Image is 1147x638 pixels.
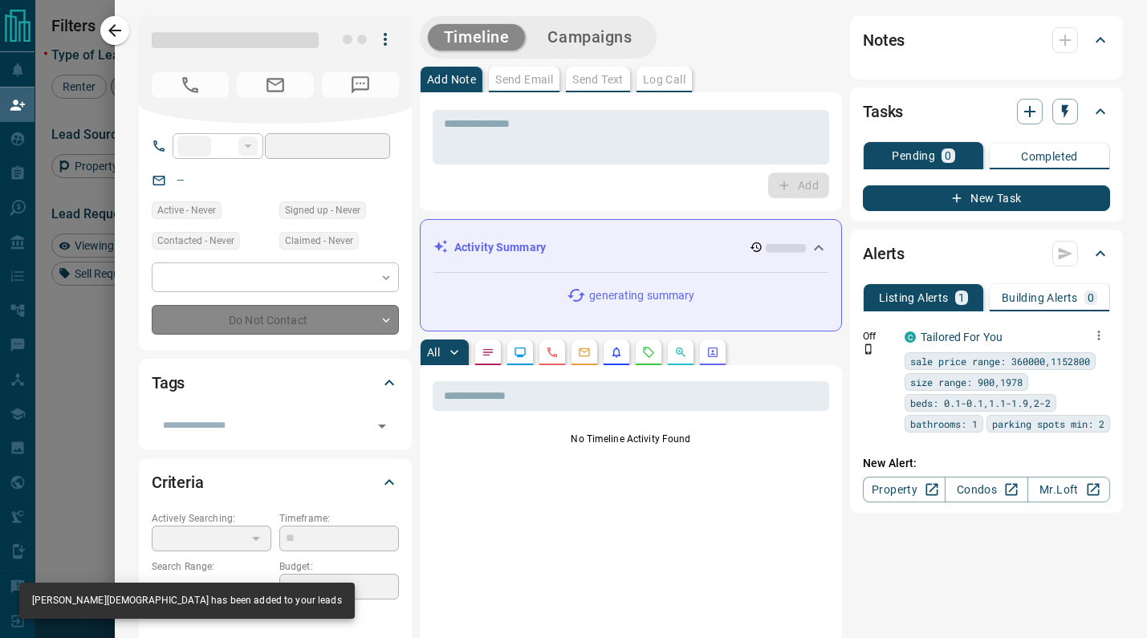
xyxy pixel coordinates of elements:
p: 1 [958,292,965,303]
span: Claimed - Never [285,233,353,249]
div: Alerts [863,234,1110,273]
div: condos.ca [905,331,916,343]
svg: Agent Actions [706,346,719,359]
div: Activity Summary [433,233,828,262]
a: -- [177,173,184,186]
p: Actively Searching: [152,511,271,526]
div: [PERSON_NAME][DEMOGRAPHIC_DATA] has been added to your leads [32,587,342,614]
a: Mr.Loft [1027,477,1110,502]
span: No Number [322,72,399,98]
p: Building Alerts [1002,292,1078,303]
p: -- - -- [152,574,271,600]
p: Off [863,329,895,343]
svg: Push Notification Only [863,343,874,355]
p: generating summary [589,287,694,304]
span: Signed up - Never [285,202,360,218]
p: Budget: [279,559,399,574]
h2: Tasks [863,99,903,124]
svg: Requests [642,346,655,359]
a: Property [863,477,946,502]
svg: Listing Alerts [610,346,623,359]
p: New Alert: [863,455,1110,472]
div: Tasks [863,92,1110,131]
a: Tailored For You [921,331,1003,343]
button: Open [371,415,393,437]
h2: Tags [152,370,185,396]
div: Do Not Contact [152,305,399,335]
svg: Lead Browsing Activity [514,346,527,359]
p: 0 [1088,292,1094,303]
p: Activity Summary [454,239,546,256]
svg: Notes [482,346,494,359]
span: No Email [237,72,314,98]
div: Criteria [152,463,399,502]
span: sale price range: 360000,1152800 [910,353,1090,369]
h2: Notes [863,27,905,53]
span: size range: 900,1978 [910,374,1023,390]
span: Contacted - Never [157,233,234,249]
button: Timeline [428,24,526,51]
div: Notes [863,21,1110,59]
h2: Criteria [152,469,204,495]
svg: Opportunities [674,346,687,359]
span: beds: 0.1-0.1,1.1-1.9,2-2 [910,395,1051,411]
p: Timeframe: [279,511,399,526]
p: Listing Alerts [879,292,949,303]
span: No Number [152,72,229,98]
button: Campaigns [531,24,648,51]
p: Add Note [427,74,476,85]
p: Completed [1021,151,1078,162]
p: No Timeline Activity Found [433,432,829,446]
p: All [427,347,440,358]
span: Active - Never [157,202,216,218]
h2: Alerts [863,241,905,266]
svg: Emails [578,346,591,359]
button: New Task [863,185,1110,211]
p: Search Range: [152,559,271,574]
span: parking spots min: 2 [992,416,1104,432]
p: Pending [892,150,935,161]
p: 0 [945,150,951,161]
a: Condos [945,477,1027,502]
div: Tags [152,364,399,402]
svg: Calls [546,346,559,359]
span: bathrooms: 1 [910,416,978,432]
